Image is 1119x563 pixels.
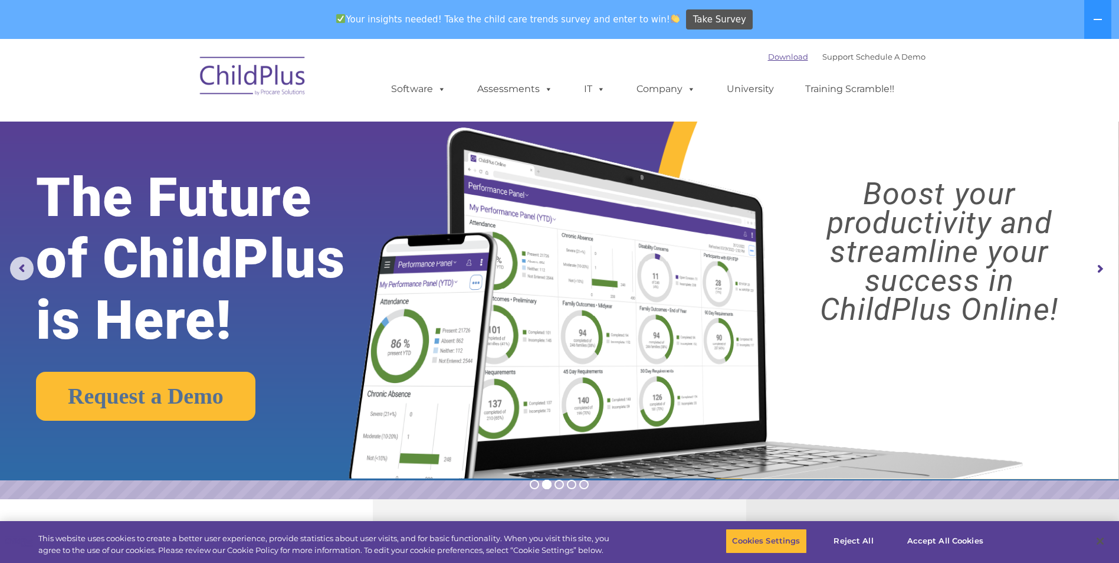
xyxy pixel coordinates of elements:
img: ChildPlus by Procare Solutions [194,48,312,107]
button: Cookies Settings [726,529,806,554]
rs-layer: The Future of ChildPlus is Here! [36,167,393,351]
a: University [715,77,786,101]
img: ✅ [336,14,345,23]
a: Request a Demo [36,372,255,421]
a: Download [768,52,808,61]
button: Close [1087,528,1113,554]
div: This website uses cookies to create a better user experience, provide statistics about user visit... [38,533,615,556]
img: 👏 [671,14,680,23]
a: Support [822,52,854,61]
span: Take Survey [693,9,746,30]
a: IT [572,77,617,101]
button: Accept All Cookies [901,529,990,554]
a: Schedule A Demo [856,52,926,61]
a: Software [379,77,458,101]
span: Your insights needed! Take the child care trends survey and enter to win! [332,8,685,31]
span: Phone number [164,126,214,135]
a: Company [625,77,707,101]
a: Assessments [465,77,565,101]
button: Reject All [817,529,891,554]
font: | [768,52,926,61]
a: Training Scramble!! [793,77,906,101]
span: Last name [164,78,200,87]
rs-layer: Boost your productivity and streamline your success in ChildPlus Online! [773,179,1105,324]
a: Take Survey [686,9,753,30]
